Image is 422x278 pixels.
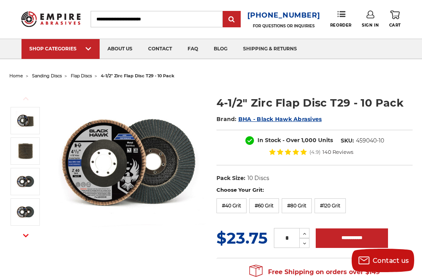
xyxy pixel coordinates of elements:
[9,73,23,78] a: home
[180,39,206,59] a: faq
[16,141,35,161] img: 10 pack of premium black hawk flap discs
[309,150,320,155] span: (4.9)
[216,95,413,110] h1: 4-1/2" Zirc Flap Disc T29 - 10 Pack
[373,257,409,264] span: Contact us
[29,46,92,52] div: SHOP CATEGORIES
[100,39,140,59] a: about us
[389,23,401,28] span: Cart
[352,249,414,272] button: Contact us
[318,137,333,144] span: Units
[247,23,320,29] p: FOR QUESTIONS OR INQUIRIES
[301,137,316,144] span: 1,000
[341,137,354,145] dt: SKU:
[16,172,35,191] img: 40 grit zirc flap disc
[16,227,35,244] button: Next
[224,12,240,27] input: Submit
[235,39,305,59] a: shipping & returns
[101,73,174,78] span: 4-1/2" zirc flap disc t29 - 10 pack
[216,186,413,194] label: Choose Your Grit:
[283,137,300,144] span: - Over
[247,10,320,21] a: [PHONE_NUMBER]
[16,111,35,130] img: 4.5" Black Hawk Zirconia Flap Disc 10 Pack
[32,73,62,78] a: sanding discs
[389,11,401,28] a: Cart
[216,174,245,182] dt: Pack Size:
[247,174,269,182] dd: 10 Discs
[356,137,384,145] dd: 459040-10
[330,23,352,28] span: Reorder
[257,137,281,144] span: In Stock
[206,39,235,59] a: blog
[216,116,237,123] span: Brand:
[322,150,353,155] span: 140 Reviews
[140,39,180,59] a: contact
[53,87,206,240] img: 4.5" Black Hawk Zirconia Flap Disc 10 Pack
[362,23,379,28] span: Sign In
[21,7,80,30] img: Empire Abrasives
[216,228,268,248] span: $23.75
[71,73,92,78] a: flap discs
[238,116,322,123] a: BHA - Black Hawk Abrasives
[16,202,35,222] img: 60 grit zirc flap disc
[330,11,352,27] a: Reorder
[16,90,35,107] button: Previous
